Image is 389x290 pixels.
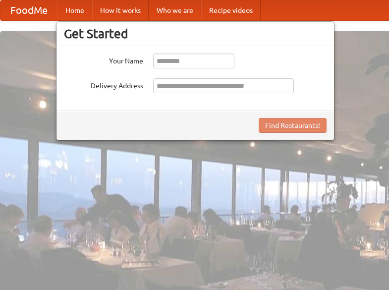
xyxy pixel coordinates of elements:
[0,0,57,20] a: FoodMe
[149,0,201,20] a: Who we are
[64,26,327,41] h3: Get Started
[201,0,261,20] a: Recipe videos
[259,118,327,133] button: Find Restaurants!
[64,54,143,66] label: Your Name
[64,78,143,91] label: Delivery Address
[57,0,92,20] a: Home
[92,0,149,20] a: How it works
